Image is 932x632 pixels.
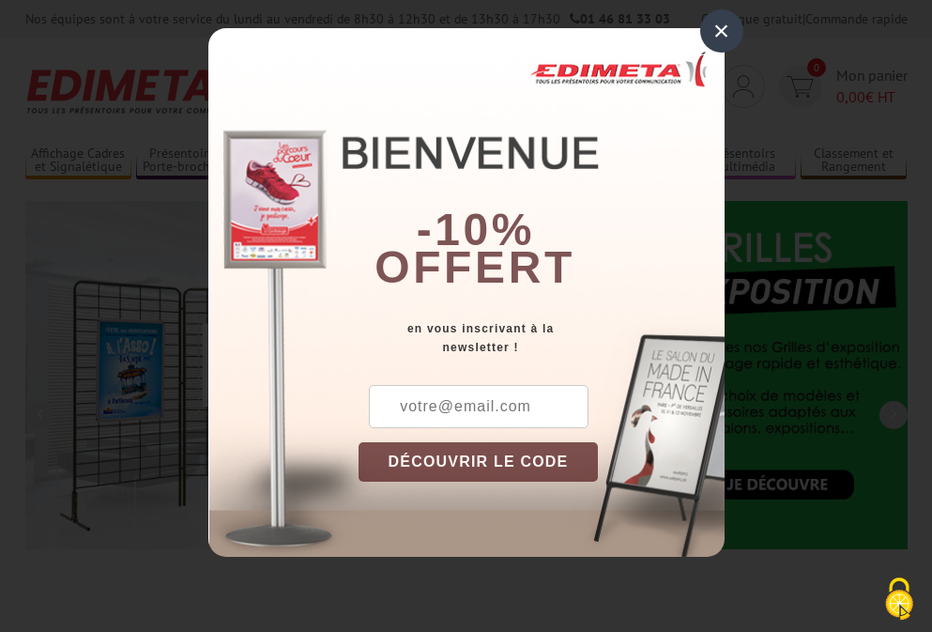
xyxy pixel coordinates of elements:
[359,442,599,482] button: DÉCOUVRIR LE CODE
[374,242,575,292] font: offert
[359,319,725,357] div: en vous inscrivant à la newsletter !
[369,385,588,428] input: votre@email.com
[866,568,932,632] button: Cookies (fenêtre modale)
[700,9,743,53] div: ×
[417,205,535,254] b: -10%
[876,576,923,623] img: Cookies (fenêtre modale)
